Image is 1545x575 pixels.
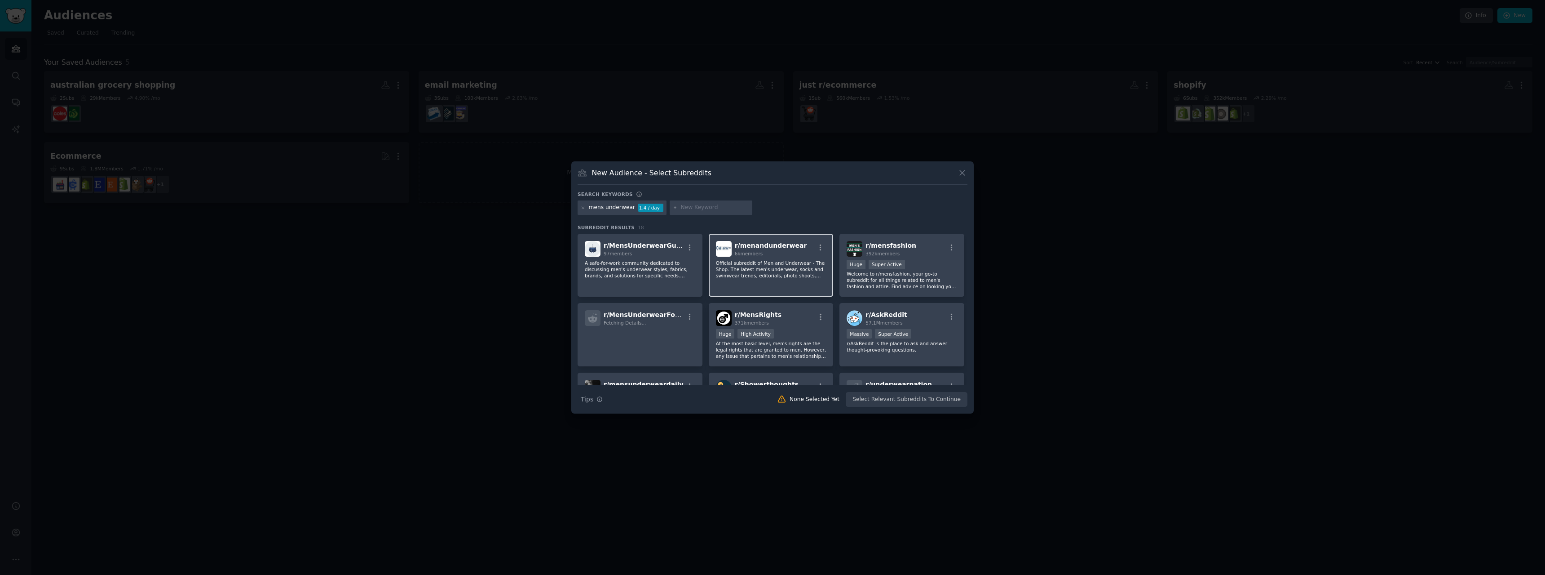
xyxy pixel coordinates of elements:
img: MensRights [716,310,732,326]
span: 371k members [735,320,769,325]
div: 1.4 / day [638,204,663,212]
span: Subreddit Results [578,224,635,231]
span: r/ MensUnderwearGuide [604,242,687,249]
p: Welcome to r/mensfashion, your go-to subreddit for all things related to men's fashion and attire... [847,271,957,290]
span: r/ menandunderwear [735,242,807,249]
p: r/AskReddit is the place to ask and answer thought-provoking questions. [847,340,957,353]
span: Fetching Details... [604,320,646,325]
button: Tips [578,392,606,407]
div: Super Active [869,260,905,269]
div: Massive [847,329,872,339]
span: 18 [638,225,644,230]
input: New Keyword [681,204,749,212]
span: r/ MensUnderwearForum [604,311,689,318]
p: Official subreddit of Men and Underwear - The Shop. The latest men's underwear, socks and swimwea... [716,260,826,279]
div: Huge [847,260,865,269]
div: Super Active [875,329,911,339]
div: mens underwear [589,204,636,212]
div: High Activity [737,329,774,339]
img: Showerthoughts [716,380,732,396]
img: mensfashion [847,241,862,257]
span: r/ AskReddit [865,311,907,318]
p: At the most basic level, men's rights are the legal rights that are granted to men. However, any ... [716,340,826,359]
span: 97 members [604,251,632,256]
span: 57.1M members [865,320,902,325]
span: Tips [581,395,593,404]
span: r/ mensunderweardaily [604,381,684,388]
span: r/ Showerthoughts [735,381,799,388]
span: r/ mensfashion [865,242,916,249]
h3: New Audience - Select Subreddits [592,168,711,178]
p: A safe-for-work community dedicated to discussing men's underwear styles, fabrics, brands, and so... [585,260,695,279]
h3: Search keywords [578,191,633,197]
span: r/ MensRights [735,311,781,318]
span: r/ underwearnation [865,381,932,388]
img: mensunderweardaily [585,380,600,396]
img: MensUnderwearGuide [585,241,600,257]
span: 392k members [865,251,900,256]
img: menandunderwear [716,241,732,257]
div: Huge [716,329,735,339]
span: 6k members [735,251,763,256]
div: None Selected Yet [790,396,839,404]
img: AskReddit [847,310,862,326]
